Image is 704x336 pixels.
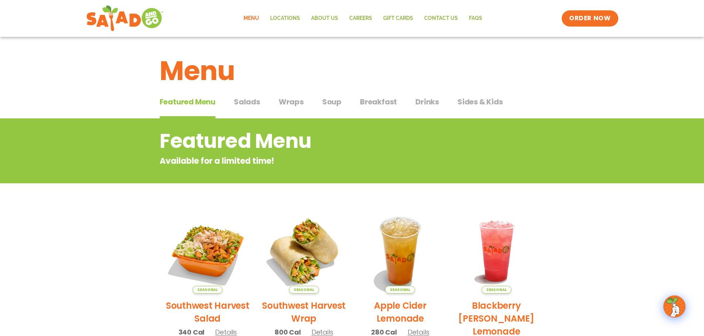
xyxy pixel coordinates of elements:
[160,51,545,91] h1: Menu
[86,4,164,33] img: new-SAG-logo-768×292
[193,286,222,294] span: Seasonal
[344,10,378,27] a: Careers
[265,10,306,27] a: Locations
[279,96,304,107] span: Wraps
[289,286,319,294] span: Seasonal
[454,208,539,294] img: Product photo for Blackberry Bramble Lemonade
[160,126,485,156] h2: Featured Menu
[261,208,347,294] img: Product photo for Southwest Harvest Wrap
[160,96,215,107] span: Featured Menu
[358,208,443,294] img: Product photo for Apple Cider Lemonade
[165,208,251,294] img: Product photo for Southwest Harvest Salad
[562,10,618,27] a: ORDER NOW
[385,286,415,294] span: Seasonal
[238,10,265,27] a: Menu
[358,299,443,325] h2: Apple Cider Lemonade
[378,10,419,27] a: GIFT CARDS
[463,10,488,27] a: FAQs
[322,96,341,107] span: Soup
[415,96,439,107] span: Drinks
[482,286,511,294] span: Seasonal
[238,10,488,27] nav: Menu
[360,96,397,107] span: Breakfast
[165,299,251,325] h2: Southwest Harvest Salad
[306,10,344,27] a: About Us
[160,155,485,167] p: Available for a limited time!
[569,14,611,23] span: ORDER NOW
[160,94,545,119] div: Tabbed content
[664,296,685,317] img: wpChatIcon
[419,10,463,27] a: Contact Us
[234,96,260,107] span: Salads
[261,299,347,325] h2: Southwest Harvest Wrap
[458,96,503,107] span: Sides & Kids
